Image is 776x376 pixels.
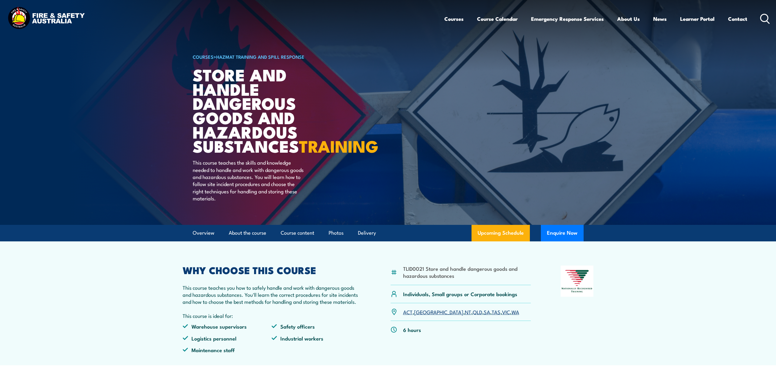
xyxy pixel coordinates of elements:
p: This course teaches you how to safely handle and work with dangerous goods and hazardous substanc... [183,284,361,305]
a: Course content [281,225,314,241]
a: TAS [492,308,501,315]
a: QLD [473,308,482,315]
p: 6 hours [403,326,421,333]
button: Enquire Now [541,225,584,241]
li: Logistics personnel [183,335,272,342]
strong: TRAINING [299,133,378,158]
a: [GEOGRAPHIC_DATA] [414,308,463,315]
a: Overview [193,225,214,241]
li: Maintenance staff [183,346,272,353]
a: WA [512,308,519,315]
a: NT [465,308,471,315]
h6: > [193,53,344,60]
p: , , , , , , , [403,308,519,315]
li: Safety officers [271,323,361,330]
p: This course teaches the skills and knowledge needed to handle and work with dangerous goods and h... [193,159,304,202]
a: News [653,11,667,27]
p: This course is ideal for: [183,312,361,319]
a: ACT [403,308,413,315]
a: Courses [444,11,464,27]
a: COURSES [193,53,213,60]
a: VIC [502,308,510,315]
a: Delivery [358,225,376,241]
a: SA [484,308,490,315]
li: TLID0021 Store and handle dangerous goods and hazardous substances [403,265,531,279]
a: Upcoming Schedule [472,225,530,241]
li: Industrial workers [271,335,361,342]
a: HAZMAT Training and Spill Response [216,53,304,60]
a: Photos [329,225,344,241]
li: Warehouse supervisors [183,323,272,330]
a: Contact [728,11,747,27]
a: Course Calendar [477,11,518,27]
a: About Us [617,11,640,27]
p: Individuals, Small groups or Corporate bookings [403,290,517,297]
h1: Store And Handle Dangerous Goods and Hazardous Substances [193,67,344,153]
a: Emergency Response Services [531,11,604,27]
h2: WHY CHOOSE THIS COURSE [183,266,361,274]
a: Learner Portal [680,11,715,27]
a: About the course [229,225,266,241]
img: Nationally Recognised Training logo. [561,266,594,297]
